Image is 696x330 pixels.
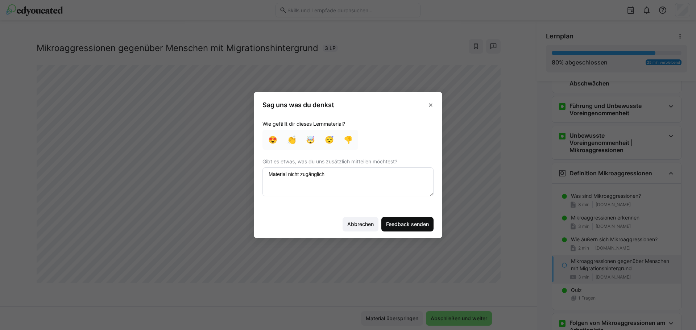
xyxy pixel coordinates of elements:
[304,134,316,146] div: 🤯
[342,134,354,146] div: 👎
[385,221,430,228] span: Feedback senden
[262,121,434,127] span: Wie gefällt dir dieses Lernmaterial?
[346,221,375,228] span: Abbrechen
[343,217,378,231] button: Abbrechen
[286,134,297,146] div: 👏
[262,159,434,164] span: Gibt es etwas, was du uns zusätzlich mitteilen möchtest?
[262,101,334,109] h3: Sag uns was du denkst
[381,217,434,231] button: Feedback senden
[267,134,278,146] div: 😍
[323,134,335,146] div: 😴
